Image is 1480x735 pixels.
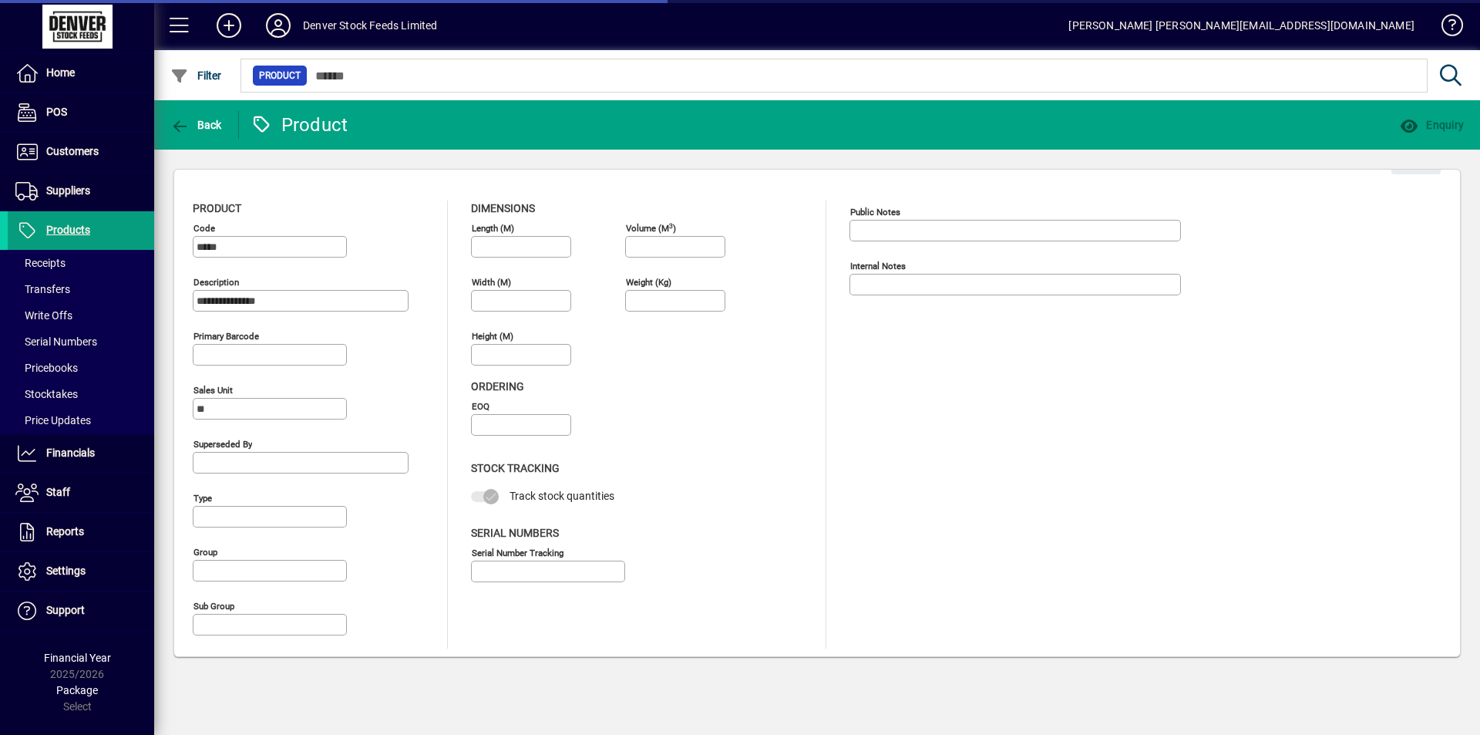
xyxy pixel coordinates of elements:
a: Price Updates [8,407,154,433]
mat-label: Primary barcode [193,331,259,342]
mat-label: Weight (Kg) [626,277,671,288]
mat-label: EOQ [472,401,489,412]
mat-label: Sub group [193,601,234,612]
a: Knowledge Base [1430,3,1461,53]
mat-label: Volume (m ) [626,223,676,234]
span: Price Updates [15,414,91,427]
a: Write Offs [8,302,154,329]
span: Dimensions [471,202,535,214]
a: Home [8,54,154,93]
span: Suppliers [46,184,90,197]
span: POS [46,106,67,118]
span: Stock Tracking [471,462,560,474]
span: Write Offs [15,309,72,322]
mat-label: Group [193,547,217,558]
a: Suppliers [8,172,154,211]
a: Settings [8,552,154,591]
span: Serial Numbers [471,527,559,539]
button: Edit [1391,147,1441,174]
a: POS [8,93,154,132]
a: Support [8,592,154,630]
div: [PERSON_NAME] [PERSON_NAME][EMAIL_ADDRESS][DOMAIN_NAME] [1068,13,1414,38]
span: Pricebooks [15,362,78,374]
span: Customers [46,145,99,157]
div: Denver Stock Feeds Limited [303,13,438,38]
span: Track stock quantities [510,490,614,502]
span: Support [46,604,85,616]
mat-label: Width (m) [472,277,511,288]
mat-label: Height (m) [472,331,513,342]
span: Package [56,684,98,696]
a: Staff [8,474,154,512]
mat-label: Sales unit [193,385,233,396]
button: Filter [166,62,226,89]
a: Reports [8,513,154,551]
button: Profile [254,12,303,39]
span: Financials [46,447,95,459]
span: Settings [46,565,86,577]
a: Serial Numbers [8,329,154,355]
mat-label: Internal Notes [850,261,906,271]
span: Transfers [15,283,70,295]
button: Add [204,12,254,39]
span: Product [193,202,241,214]
a: Customers [8,133,154,171]
div: Product [251,113,348,137]
span: Back [170,119,222,131]
span: Ordering [471,380,524,393]
span: Serial Numbers [15,335,97,348]
a: Financials [8,434,154,473]
mat-label: Description [193,277,239,288]
mat-label: Superseded by [193,439,252,450]
mat-label: Serial Number tracking [472,547,563,558]
mat-label: Code [193,223,215,234]
button: Back [166,111,226,139]
a: Stocktakes [8,381,154,407]
span: Home [46,66,75,79]
span: Filter [170,69,222,82]
sup: 3 [669,221,673,229]
mat-label: Length (m) [472,223,514,234]
mat-label: Public Notes [850,207,900,217]
a: Pricebooks [8,355,154,381]
span: Receipts [15,257,66,269]
span: Reports [46,525,84,538]
app-page-header-button: Back [154,111,239,139]
span: Product [259,68,301,83]
span: Staff [46,486,70,498]
span: Stocktakes [15,388,78,400]
span: Financial Year [44,652,111,664]
a: Receipts [8,250,154,276]
a: Transfers [8,276,154,302]
span: Products [46,224,90,236]
mat-label: Type [193,493,212,504]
